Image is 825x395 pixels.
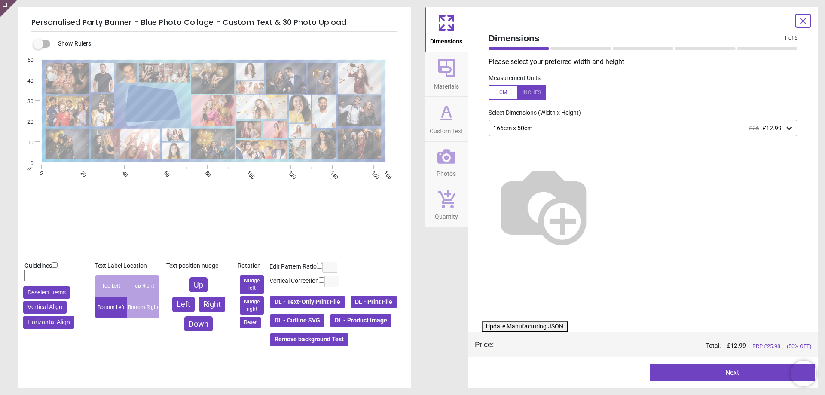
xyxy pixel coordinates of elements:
button: Photos [425,142,468,184]
label: Vertical Correction [269,277,319,285]
span: £ 25.98 [764,343,780,349]
span: 50 [17,57,34,64]
span: 12.99 [730,342,746,349]
span: 40 [17,77,34,85]
button: Reset [240,317,261,328]
button: Deselect items [23,286,70,299]
span: £ [727,342,746,350]
div: Top Left [95,275,127,297]
button: Materials [425,52,468,97]
span: £26 [749,125,759,132]
div: Show Rulers [38,39,411,49]
button: Next [650,364,815,381]
button: Remove background Test [269,332,349,347]
label: Select Dimensions (Width x Height) [482,109,581,117]
div: Bottom Left [95,297,127,318]
span: Materials [434,78,459,91]
div: 166cm x 50cm [492,125,785,132]
iframe: Brevo live chat [791,361,816,386]
span: RRP [752,343,780,350]
span: 1 of 5 [784,34,797,42]
button: DL - Cutline SVG [269,313,325,328]
span: (50% OFF) [787,343,811,350]
button: DL - Text-Only Print File [269,295,345,309]
span: Dimensions [489,32,785,44]
div: Bottom Right [127,297,159,318]
button: Dimensions [425,7,468,52]
button: Horizontal Align [23,316,74,329]
button: Down [184,316,213,331]
span: Dimensions [430,33,462,46]
label: Measurement Units [489,74,541,83]
button: Left [172,297,195,312]
span: 30 [17,98,34,105]
span: Custom Text [430,123,463,136]
div: Top Right [127,275,159,297]
div: Price : [475,339,494,350]
span: £12.99 [763,125,782,132]
div: Rotation [238,262,266,270]
button: Custom Text [425,97,468,141]
span: 20 [17,119,34,126]
img: Helper for size comparison [489,150,599,260]
button: Quantity [425,184,468,227]
button: Right [199,297,225,312]
button: Vertical Align [23,301,67,314]
h5: Personalised Party Banner - Blue Photo Collage - Custom Text & 30 Photo Upload [31,14,397,32]
span: Quantity [435,208,458,221]
span: 0 [17,160,34,167]
div: Text Label Location [95,262,159,270]
div: Text position nudge [166,262,231,270]
div: Total: [507,342,812,350]
button: Nudge right [240,296,264,315]
span: 10 [17,139,34,147]
label: Edit Pattern Ratio [269,263,317,271]
span: Guidelines [24,262,52,269]
span: Photos [437,165,456,178]
p: Please select your preferred width and height [489,57,805,67]
button: Up [189,277,208,292]
button: Update Manufacturing JSON [482,321,568,332]
button: DL - Product Image [330,313,392,328]
button: DL - Print File [350,295,397,309]
button: Nudge left [240,275,264,294]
